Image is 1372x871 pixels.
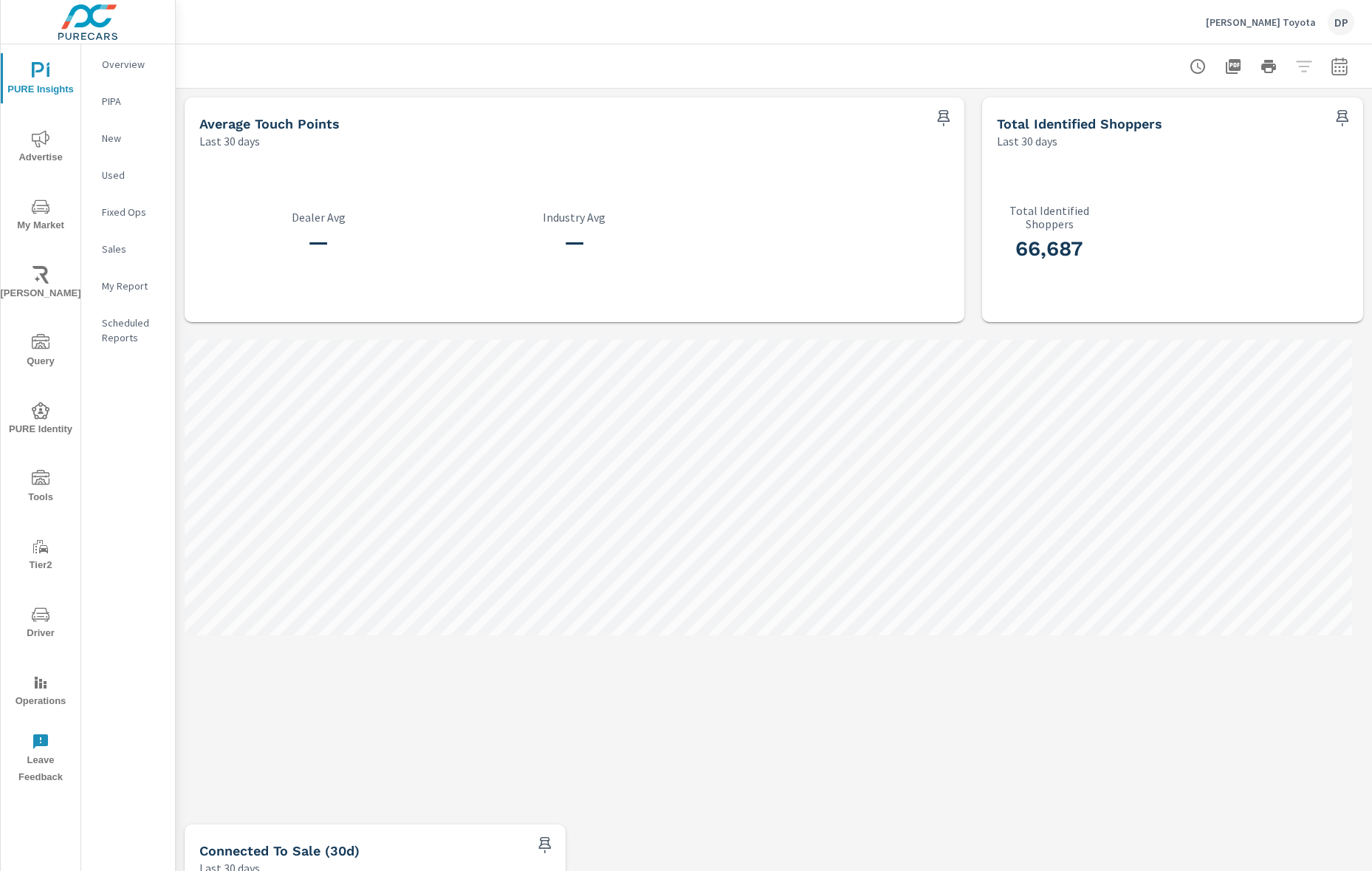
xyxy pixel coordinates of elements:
[5,130,76,166] span: Advertise
[5,538,76,574] span: Tier2
[1331,106,1354,130] span: Save this to your personalized report
[102,131,163,146] p: New
[456,230,694,255] h3: —
[199,132,260,150] p: Last 30 days
[102,315,163,345] p: Scheduled Reports
[81,201,175,223] div: Fixed Ops
[5,266,76,302] span: [PERSON_NAME]
[102,279,163,293] p: My Report
[81,312,175,349] div: Scheduled Reports
[102,168,163,182] p: Used
[81,127,175,149] div: New
[533,833,557,857] span: Save this to your personalized report
[199,116,340,131] h5: Average Touch Points
[81,275,175,297] div: My Report
[5,470,76,506] span: Tools
[102,205,163,219] p: Fixed Ops
[102,242,163,256] p: Sales
[81,164,175,186] div: Used
[1325,52,1354,81] button: Select Date Range
[199,211,438,224] p: Dealer Avg
[997,132,1057,150] p: Last 30 days
[5,674,76,710] span: Operations
[5,198,76,234] span: My Market
[5,606,76,642] span: Driver
[102,94,163,109] p: PIPA
[997,204,1102,230] p: Total Identified Shoppers
[1206,16,1316,29] p: [PERSON_NAME] Toyota
[1,44,80,792] div: nav menu
[5,402,76,438] span: PURE Identity
[5,733,76,786] span: Leave Feedback
[932,106,956,130] span: Save this to your personalized report
[1328,9,1354,35] div: DP
[5,62,76,98] span: PURE Insights
[997,116,1162,131] h5: Total Identified Shoppers
[81,53,175,75] div: Overview
[997,236,1102,262] h3: 66,687
[1218,52,1248,81] button: "Export Report to PDF"
[5,334,76,370] span: Query
[81,90,175,112] div: PIPA
[199,843,360,858] h5: Connected to Sale (30d)
[199,230,438,255] h3: —
[456,211,694,224] p: Industry Avg
[102,57,163,72] p: Overview
[81,238,175,260] div: Sales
